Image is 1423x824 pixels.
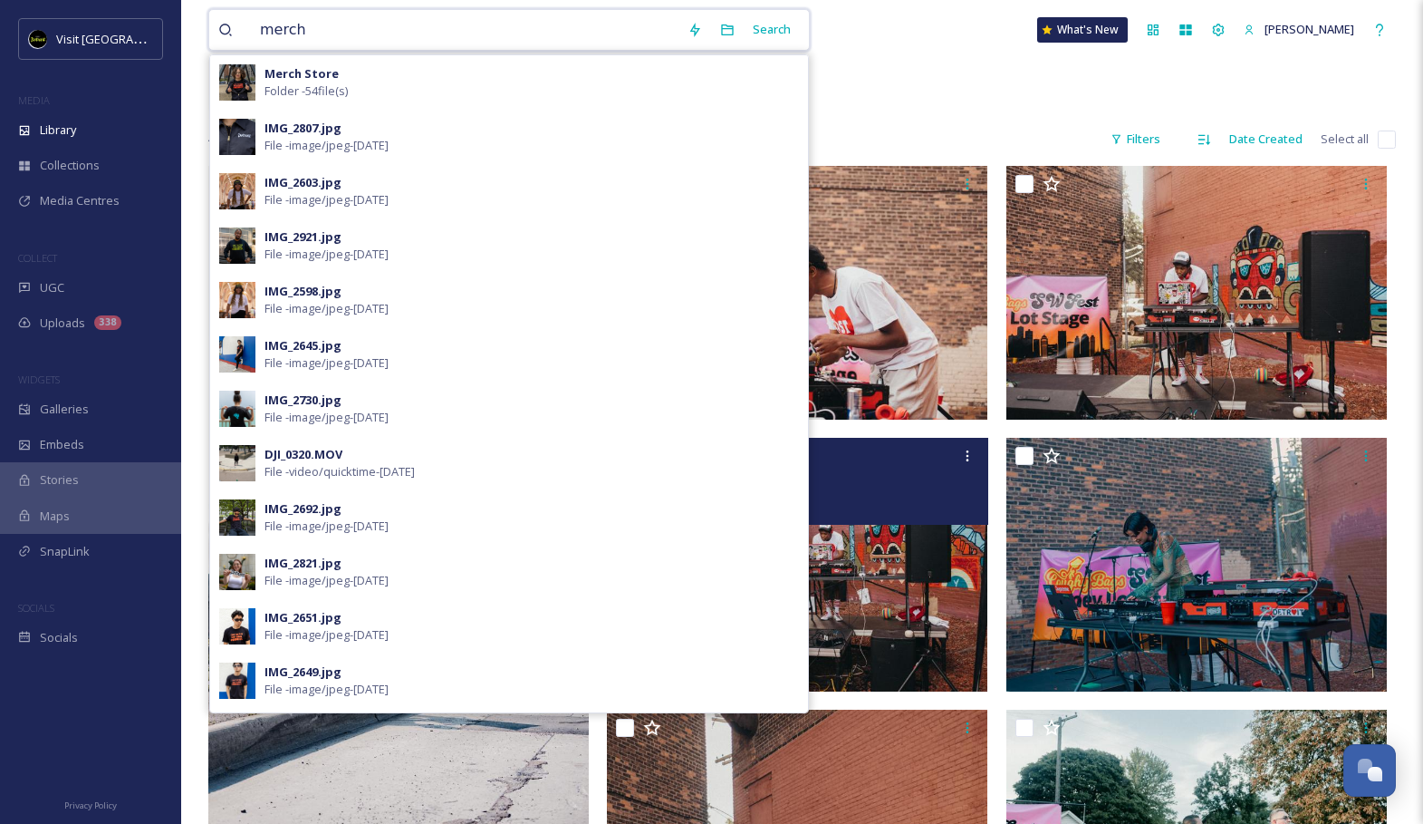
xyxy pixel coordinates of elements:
strong: Merch Store [264,65,339,82]
span: File - image/jpeg - [DATE] [264,354,389,372]
div: IMG_2603.jpg [264,174,341,191]
a: Privacy Policy [64,793,117,815]
span: Folder - 54 file(s) [264,82,348,100]
span: File - image/jpeg - [DATE] [264,572,389,589]
a: [PERSON_NAME] [1235,12,1363,47]
span: File - image/jpeg - [DATE] [264,409,389,426]
img: bced8e90-2261-4733-bfa6-26beeb94c925.jpg [219,64,255,101]
div: Date Created [1220,121,1312,157]
input: Search your library [251,10,678,50]
div: IMG_2821.jpg [264,555,341,572]
div: 338 [94,315,121,330]
div: IMG_2645.jpg [264,337,341,354]
span: 45 file s [208,131,245,148]
div: IMG_2807.jpg [264,120,341,137]
a: What's New [1037,17,1128,43]
span: SnapLink [40,543,90,560]
div: IMG_2649.jpg [264,664,341,681]
span: File - image/jpeg - [DATE] [264,681,389,698]
img: 185c4b4b-29d3-47fd-a96b-8d310fbb66a6.jpg [219,499,255,536]
div: IMG_2730.jpg [264,392,341,409]
span: File - video/quicktime - [DATE] [264,463,415,480]
span: COLLECT [18,251,57,265]
span: Uploads [40,315,85,332]
span: Collections [40,157,100,174]
span: Stories [40,471,79,489]
span: Socials [40,629,78,646]
span: File - image/jpeg - [DATE] [264,626,389,644]
img: 9d2d8035-a5be-4269-81f2-149e74edb4a7.jpg [219,391,255,427]
img: e5c55968-1d1c-46bc-a0cf-fbbea7f13b8a.jpg [219,663,255,699]
div: IMG_2921.jpg [264,228,341,246]
div: Filters [1101,121,1169,157]
span: Embeds [40,436,84,453]
img: VISIT%20DETROIT%20LOGO%20-%20BLACK%20BACKGROUND.png [29,30,47,48]
button: Open Chat [1343,744,1396,797]
span: File - image/jpeg - [DATE] [264,518,389,535]
span: Media Centres [40,192,120,209]
div: IMG_2692.jpg [264,500,341,518]
span: Visit [GEOGRAPHIC_DATA] [56,30,197,47]
img: 7aa9d9f1-fc0b-41eb-a29b-e051f95c4afe.jpg [219,228,255,264]
div: IMG_2651.jpg [264,609,341,626]
span: UGC [40,279,64,296]
span: MEDIA [18,93,50,107]
div: Search [744,12,800,47]
img: IMG_0167.jpg [1006,166,1387,420]
img: IMG_0259.jpg [1006,438,1387,692]
img: 04dc19fd-15b0-43f0-8d5c-c6c2d6a9bb6b.jpg [219,119,255,155]
span: Select all [1321,131,1369,148]
span: SOCIALS [18,601,54,615]
span: File - image/jpeg - [DATE] [264,300,389,317]
span: File - image/jpeg - [DATE] [264,191,389,208]
img: 92d05ec2-004c-4d3d-b49f-e044932bac97.jpg [219,173,255,209]
span: Galleries [40,401,89,418]
img: 2c9eeabd-614f-43f7-9ba4-481f91ff80bd.jpg [219,282,255,318]
span: File - image/jpeg - [DATE] [264,137,389,154]
span: [PERSON_NAME] [1264,21,1354,37]
img: 13799685-94eb-413b-8d19-5e3b06cb45ab.jpg [219,608,255,645]
img: b13ac4e4-e7d6-4b62-8094-2f9903f14861.jpg [219,336,255,373]
span: Privacy Policy [64,800,117,811]
img: 757a854d-b6a5-4b98-8d1a-b522ba981795.jpg [219,554,255,590]
div: DJI_0320.MOV [264,446,342,463]
span: File - image/jpeg - [DATE] [264,246,389,263]
span: Maps [40,508,70,525]
div: IMG_2598.jpg [264,283,341,300]
span: WIDGETS [18,373,60,386]
span: Library [40,121,76,139]
img: 71a8e026-62a6-44a9-a632-74ab99dc87f1.jpg [219,445,255,481]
